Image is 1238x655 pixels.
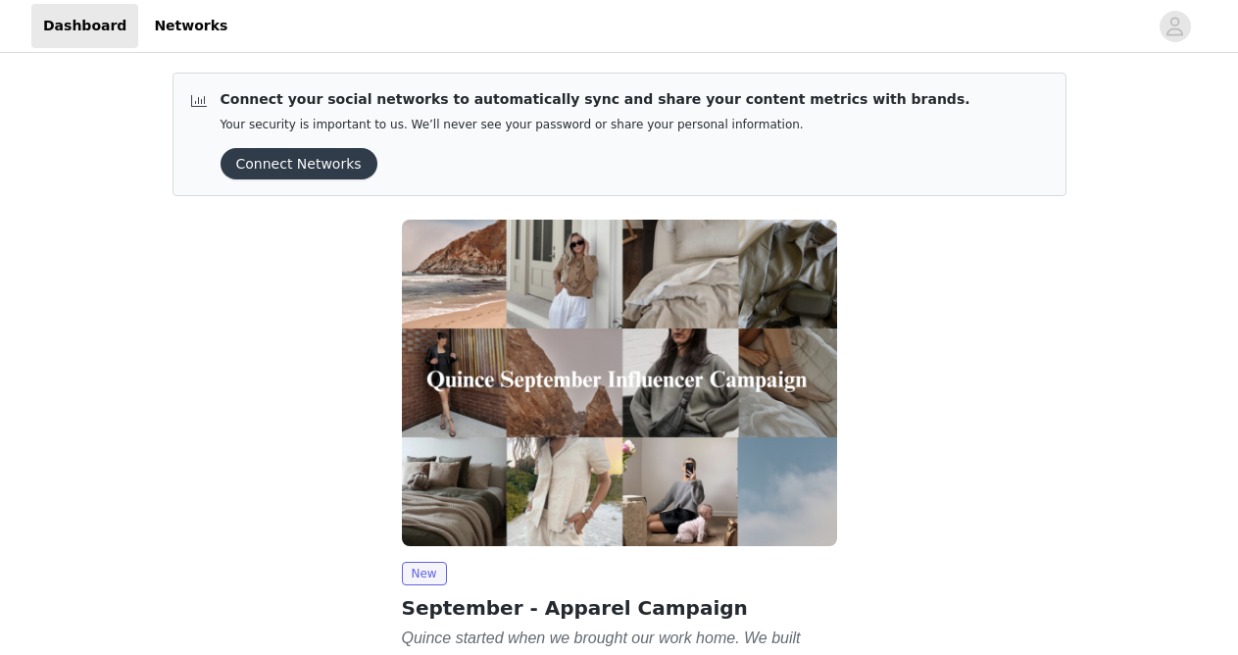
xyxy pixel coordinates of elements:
a: Networks [142,4,239,48]
a: Dashboard [31,4,138,48]
p: Your security is important to us. We’ll never see your password or share your personal information. [221,118,970,132]
button: Connect Networks [221,148,377,179]
img: Quince [402,220,837,546]
span: New [402,562,447,585]
p: Connect your social networks to automatically sync and share your content metrics with brands. [221,89,970,110]
h2: September - Apparel Campaign [402,593,837,623]
div: avatar [1165,11,1184,42]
